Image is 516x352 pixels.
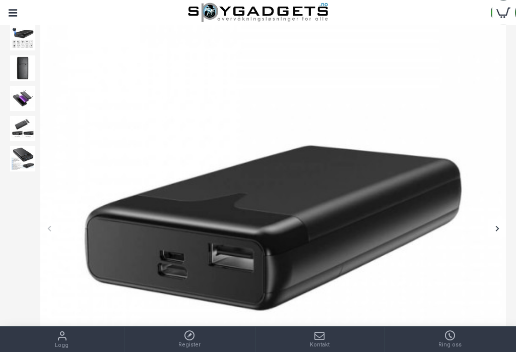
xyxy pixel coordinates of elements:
[10,116,35,141] img: 4K Spionkamera i Powerbank - SpyGadgets.no
[10,146,35,171] img: 4K Spionkamera i Powerbank - SpyGadgets.no
[255,327,384,352] a: Kontakt
[188,3,328,23] img: SpyGadgets.no
[178,341,201,349] span: Register
[438,341,462,349] span: Ring oss
[10,55,35,81] img: 4K Spionkamera i Powerbank - SpyGadgets.no
[10,86,35,111] img: 4K Spionkamera i Powerbank - SpyGadgets.no
[55,341,69,350] span: Logg
[10,25,35,50] img: 4K Spionkamera i Powerbank - SpyGadgets.no
[124,327,255,352] a: Register
[310,341,330,349] span: Kontakt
